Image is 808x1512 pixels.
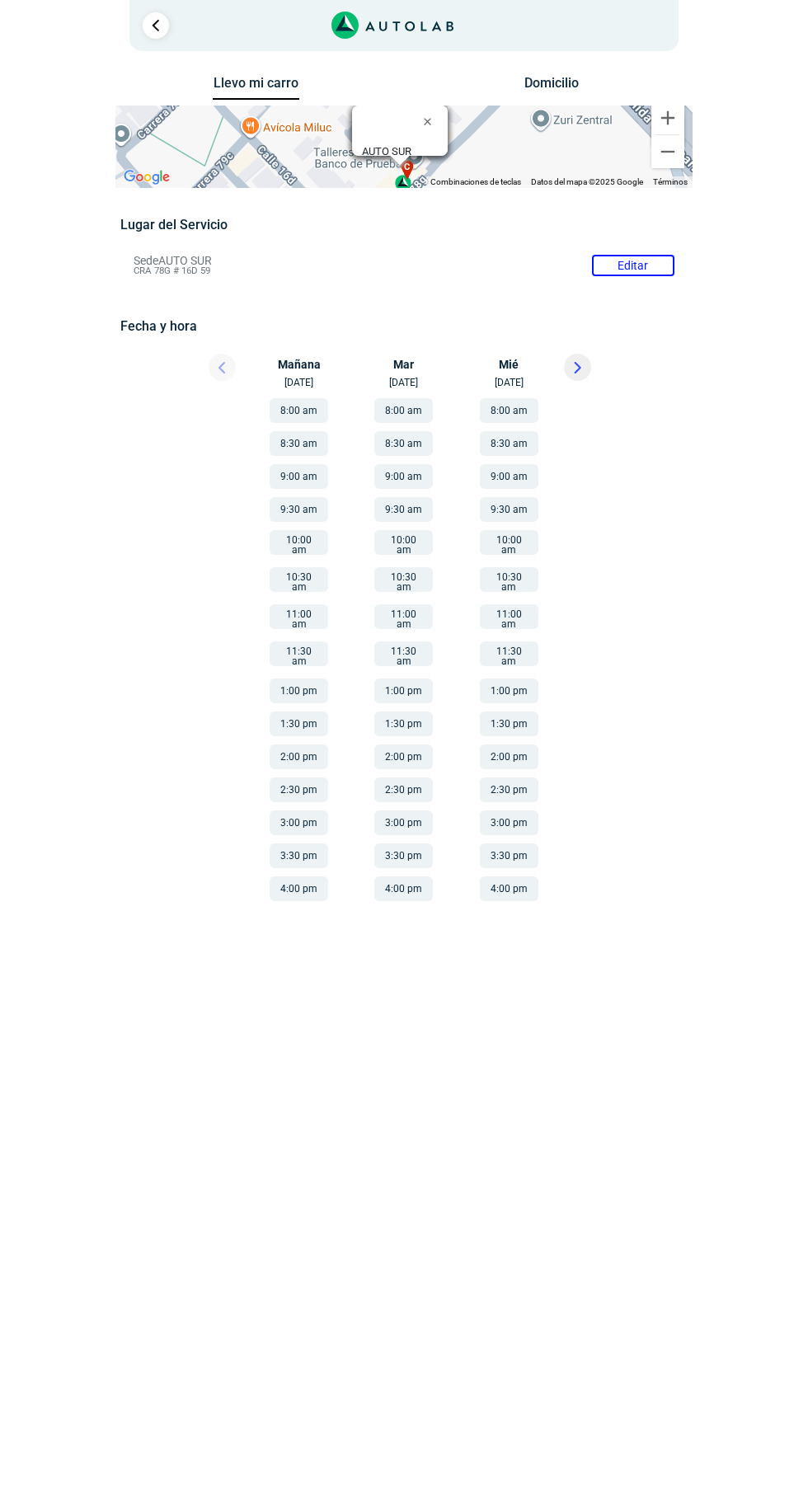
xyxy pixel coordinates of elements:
[509,75,595,99] button: Domicilio
[374,777,433,802] button: 2:30 pm
[374,641,433,666] button: 11:30 am
[374,567,433,592] button: 10:30 am
[270,711,328,736] button: 1:30 pm
[270,744,328,769] button: 2:00 pm
[480,876,538,901] button: 4:00 pm
[374,744,433,769] button: 2:00 pm
[480,464,538,489] button: 9:00 am
[270,641,328,666] button: 11:30 am
[480,641,538,666] button: 11:30 am
[120,167,174,188] img: Google
[270,567,328,592] button: 10:30 am
[374,398,433,423] button: 8:00 am
[270,777,328,802] button: 2:30 pm
[120,217,687,232] h5: Lugar del Servicio
[374,810,433,835] button: 3:00 pm
[270,497,328,522] button: 9:30 am
[270,876,328,901] button: 4:00 pm
[651,135,684,168] button: Reducir
[143,12,169,39] a: Ir al paso anterior
[480,398,538,423] button: 8:00 am
[480,567,538,592] button: 10:30 am
[480,744,538,769] button: 2:00 pm
[480,497,538,522] button: 9:30 am
[362,145,448,170] div: CRA 78G # 16D 59
[653,177,688,186] a: Términos (se abre en una nueva pestaña)
[120,318,687,334] h5: Fecha y hora
[430,176,521,188] button: Combinaciones de teclas
[362,145,411,157] b: AUTO SUR
[374,604,433,629] button: 11:00 am
[374,679,433,703] button: 1:00 pm
[374,711,433,736] button: 1:30 pm
[480,679,538,703] button: 1:00 pm
[270,604,328,629] button: 11:00 am
[374,431,433,456] button: 8:30 am
[480,604,538,629] button: 11:00 am
[120,167,174,188] a: Abre esta zona en Google Maps (se abre en una nueva ventana)
[270,464,328,489] button: 9:00 am
[374,530,433,555] button: 10:00 am
[270,679,328,703] button: 1:00 pm
[480,530,538,555] button: 10:00 am
[651,101,684,134] button: Ampliar
[331,16,454,32] a: Link al sitio de autolab
[270,530,328,555] button: 10:00 am
[213,75,299,101] button: Llevo mi carro
[270,843,328,868] button: 3:30 pm
[480,843,538,868] button: 3:30 pm
[411,101,451,141] button: Cerrar
[270,431,328,456] button: 8:30 am
[531,177,643,186] span: Datos del mapa ©2025 Google
[270,810,328,835] button: 3:00 pm
[480,431,538,456] button: 8:30 am
[374,876,433,901] button: 4:00 pm
[480,777,538,802] button: 2:30 pm
[270,398,328,423] button: 8:00 am
[374,497,433,522] button: 9:30 am
[404,160,411,174] span: c
[480,711,538,736] button: 1:30 pm
[374,843,433,868] button: 3:30 pm
[374,464,433,489] button: 9:00 am
[480,810,538,835] button: 3:00 pm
